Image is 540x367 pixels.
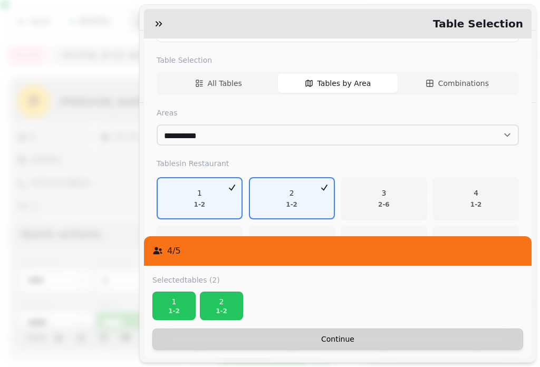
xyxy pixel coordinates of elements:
p: 1 - 2 [194,200,206,209]
button: 52-4 [157,226,243,268]
p: 1 - 2 [286,200,297,209]
button: 62-4 [249,226,335,268]
label: Areas [157,108,519,118]
button: All Tables [159,74,278,93]
button: 21-2 [200,292,243,320]
span: Continue [161,335,514,343]
p: 4 [470,188,482,198]
p: 3 [378,188,390,198]
button: 41-2 [433,177,519,219]
button: Continue [152,329,523,350]
p: 4 / 5 [167,245,181,257]
button: Combinations [398,74,517,93]
span: Combinations [438,78,489,89]
p: 1 - 2 [205,307,238,315]
p: 1 [194,188,206,198]
button: Tables by Area [278,74,397,93]
span: All Tables [208,78,242,89]
p: 1 - 2 [157,307,191,315]
button: 21-2 [249,177,335,219]
p: 2 [286,188,297,198]
p: 1 - 2 [470,200,482,209]
p: 2 - 6 [378,200,390,209]
button: 11-2 [157,177,243,219]
p: 2 [205,296,238,307]
label: Selected tables (2) [152,275,220,285]
button: 72-4 [341,226,427,268]
p: 1 [157,296,191,307]
button: 82-4 [433,226,519,268]
label: Tables in Restaurant [157,158,519,169]
span: Tables by Area [317,78,371,89]
button: 32-6 [341,177,427,219]
button: 11-2 [152,292,196,320]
